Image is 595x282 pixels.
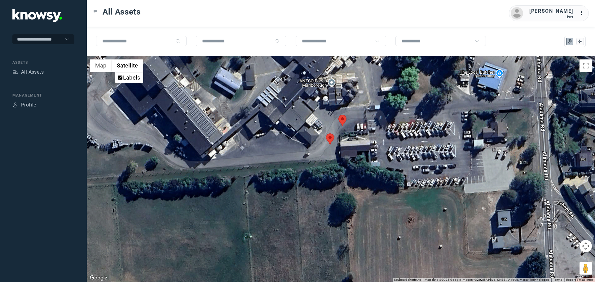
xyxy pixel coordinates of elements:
[580,11,586,15] tspan: ...
[425,278,549,281] span: Map data ©2025 Google Imagery ©2025 Airbus, CNES / Airbus, Maxar Technologies
[116,72,143,82] li: Labels
[529,7,573,15] div: [PERSON_NAME]
[88,274,109,282] a: Open this area in Google Maps (opens a new window)
[580,262,592,275] button: Drag Pegman onto the map to open Street View
[93,10,98,14] div: Toggle Menu
[580,240,592,252] button: Map camera controls
[12,102,18,108] div: Profile
[566,278,593,281] a: Report a map error
[21,101,36,109] div: Profile
[103,6,141,17] span: All Assets
[90,59,112,72] button: Show street map
[577,39,583,44] div: List
[529,15,573,19] div: User
[175,39,180,44] div: Search
[88,274,109,282] img: Google
[511,7,523,20] img: avatar.png
[580,9,587,17] div: :
[115,72,143,83] ul: Show satellite imagery
[580,59,592,72] button: Toggle fullscreen view
[553,278,562,281] a: Terms (opens in new tab)
[12,69,18,75] div: Assets
[123,74,140,81] label: Labels
[21,68,44,76] div: All Assets
[275,39,280,44] div: Search
[112,59,143,72] button: Show satellite imagery
[12,93,74,98] div: Management
[580,9,587,18] div: :
[567,39,573,44] div: Map
[12,60,74,65] div: Assets
[12,101,36,109] a: ProfileProfile
[394,278,421,282] button: Keyboard shortcuts
[12,9,62,22] img: Application Logo
[12,68,44,76] a: AssetsAll Assets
